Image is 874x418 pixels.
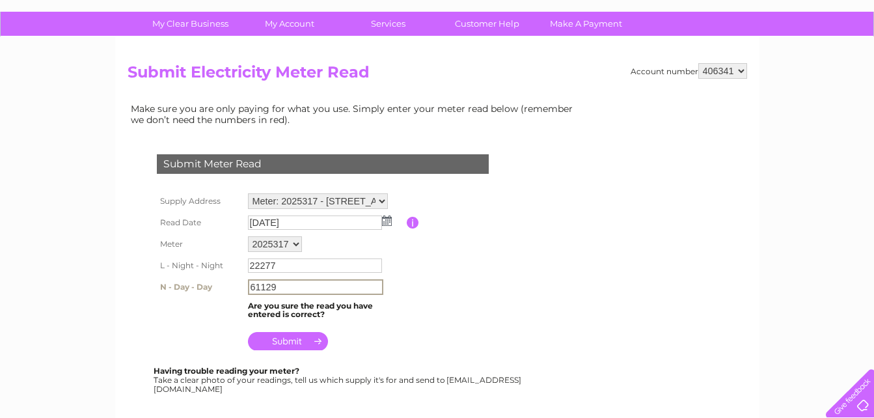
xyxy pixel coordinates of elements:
td: Make sure you are only paying for what you use. Simply enter your meter read below (remember we d... [128,100,583,128]
a: Make A Payment [532,12,640,36]
a: My Account [236,12,343,36]
a: Energy [677,55,706,65]
div: Clear Business is a trading name of Verastar Limited (registered in [GEOGRAPHIC_DATA] No. 3667643... [130,7,745,63]
a: Telecoms [714,55,753,65]
a: Contact [787,55,819,65]
a: Water [645,55,670,65]
a: Services [335,12,442,36]
img: ... [382,216,392,226]
th: Read Date [154,212,245,233]
div: Account number [631,63,747,79]
input: Submit [248,332,328,350]
a: 0333 014 3131 [629,7,718,23]
th: Supply Address [154,190,245,212]
img: logo.png [31,34,97,74]
h2: Submit Electricity Meter Read [128,63,747,88]
th: Meter [154,233,245,255]
a: My Clear Business [137,12,244,36]
th: L - Night - Night [154,255,245,276]
b: Having trouble reading your meter? [154,366,299,376]
td: Are you sure the read you have entered is correct? [245,298,407,323]
div: Submit Meter Read [157,154,489,174]
a: Customer Help [433,12,541,36]
a: Blog [761,55,780,65]
a: Log out [831,55,862,65]
th: N - Day - Day [154,276,245,298]
input: Information [407,217,419,229]
div: Take a clear photo of your readings, tell us which supply it's for and send to [EMAIL_ADDRESS][DO... [154,367,523,393]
